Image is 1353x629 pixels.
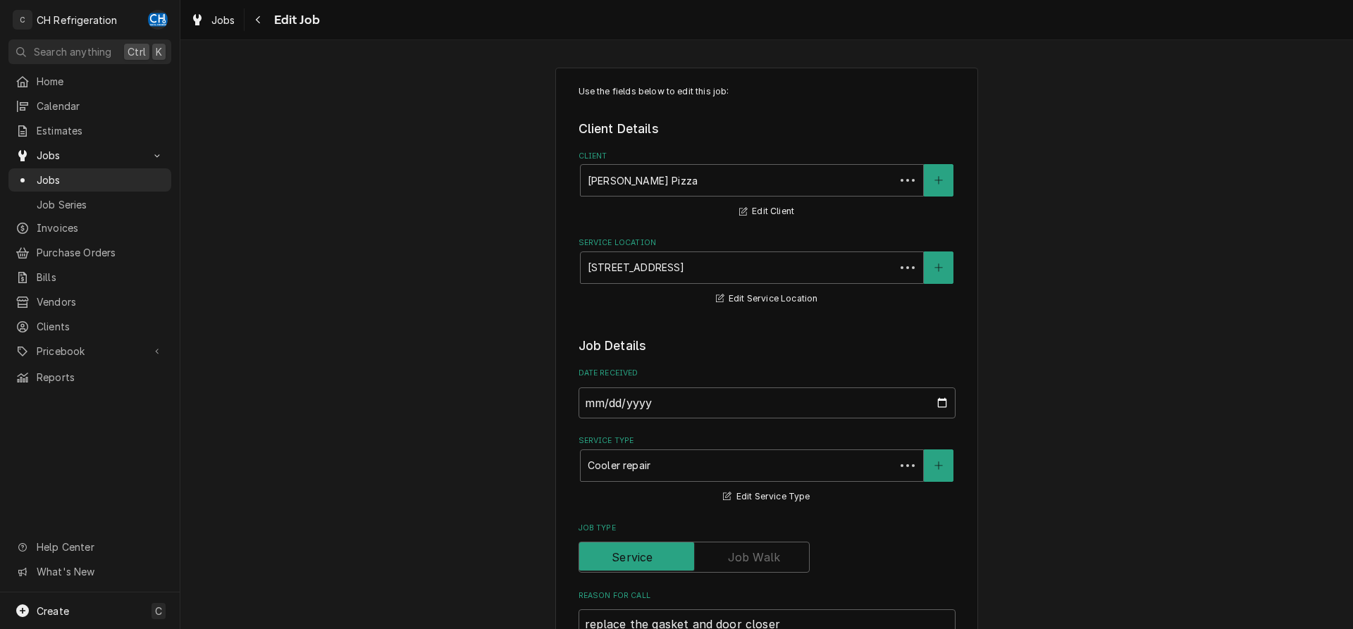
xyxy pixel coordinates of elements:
a: Reports [8,366,171,389]
span: Pricebook [37,344,143,359]
span: Invoices [37,220,164,235]
input: yyyy-mm-dd [579,387,956,418]
a: Go to Jobs [8,144,171,167]
span: Calendar [37,99,164,113]
a: Jobs [185,8,241,32]
span: Reports [37,370,164,385]
label: Client [579,151,956,162]
div: Date Received [579,368,956,418]
span: Ctrl [128,44,146,59]
label: Service Type [579,435,956,447]
a: Job Series [8,193,171,216]
span: Edit Job [270,11,320,30]
span: Estimates [37,123,164,138]
button: Search anythingCtrlK [8,39,171,64]
span: C [155,604,162,618]
button: Create New Service [924,449,953,482]
a: Purchase Orders [8,241,171,264]
a: Bills [8,266,171,289]
span: Search anything [34,44,111,59]
p: Use the fields below to edit this job: [579,85,956,98]
button: Create New Client [924,164,953,197]
svg: Create New Service [934,461,943,471]
span: Create [37,605,69,617]
span: Job Series [37,197,164,212]
button: Edit Service Type [721,488,812,506]
div: C [13,10,32,30]
button: Edit Service Location [714,290,820,308]
span: What's New [37,564,163,579]
legend: Job Details [579,337,956,355]
button: Create New Location [924,251,953,284]
a: Jobs [8,168,171,192]
span: Vendors [37,294,164,309]
a: Invoices [8,216,171,239]
button: Edit Client [737,203,796,220]
div: Client [579,151,956,220]
a: Go to What's New [8,560,171,583]
legend: Client Details [579,120,956,138]
span: Clients [37,319,164,334]
div: Service Location [579,237,956,307]
span: Bills [37,270,164,285]
span: Jobs [211,13,235,27]
svg: Create New Client [934,175,943,185]
a: Clients [8,315,171,338]
span: Jobs [37,173,164,187]
span: Home [37,74,164,89]
button: Navigate back [247,8,270,31]
span: K [156,44,162,59]
a: Home [8,70,171,93]
a: Go to Help Center [8,535,171,559]
svg: Create New Location [934,263,943,273]
div: Service Type [579,435,956,505]
a: Go to Pricebook [8,340,171,363]
a: Estimates [8,119,171,142]
span: Jobs [37,148,143,163]
span: Help Center [37,540,163,554]
label: Service Location [579,237,956,249]
label: Date Received [579,368,956,379]
label: Reason For Call [579,590,956,602]
a: Calendar [8,94,171,118]
div: CH Refrigeration [37,13,118,27]
div: Job Type [579,523,956,573]
div: CH [148,10,168,30]
div: Chris Hiraga's Avatar [148,10,168,30]
label: Job Type [579,523,956,534]
span: Purchase Orders [37,245,164,260]
a: Vendors [8,290,171,313]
